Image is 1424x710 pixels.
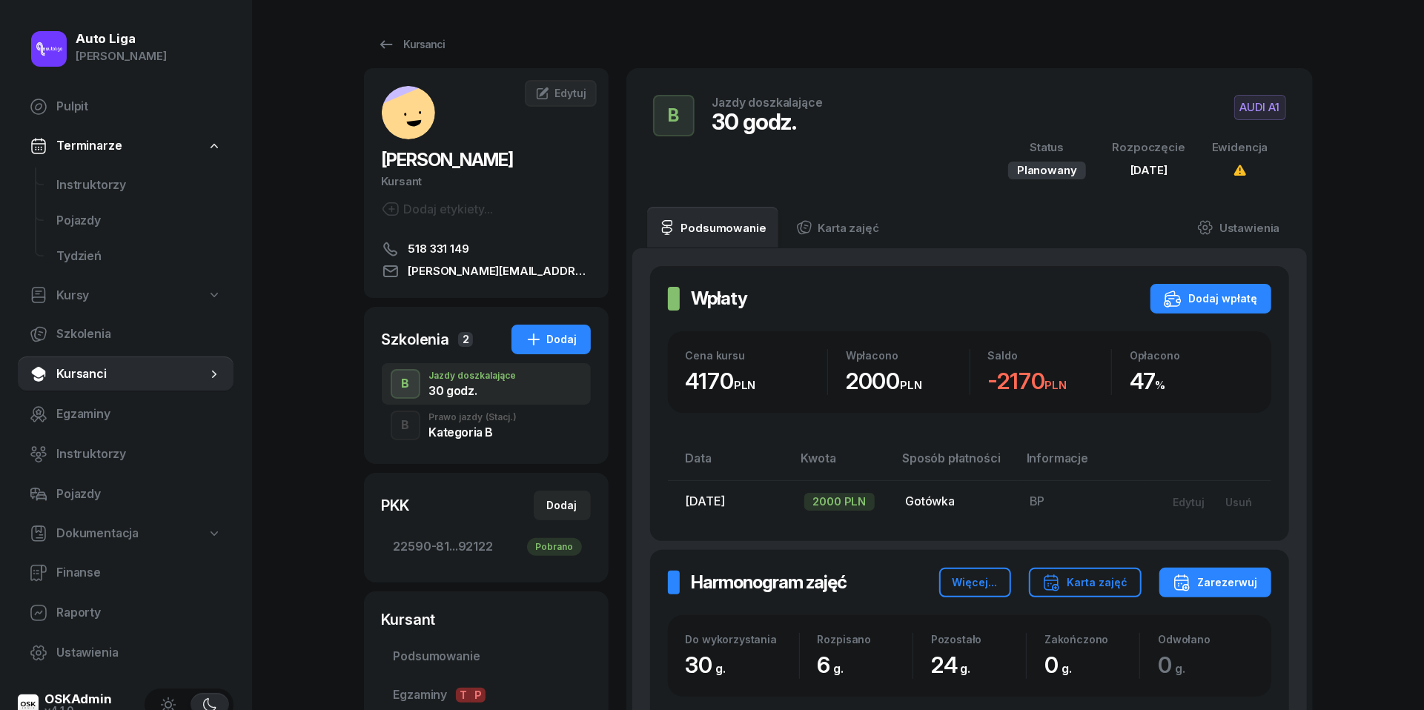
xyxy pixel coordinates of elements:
a: Tydzień [44,239,234,274]
span: Kursanci [56,365,207,384]
div: Kursanci [377,36,446,53]
div: Usuń [1226,496,1253,508]
div: B [662,101,685,130]
div: 30 godz. [712,108,823,135]
div: Jazdy doszkalające [712,96,823,108]
button: Dodaj etykiety... [382,200,494,218]
span: Ustawienia [56,643,222,663]
span: Egzaminy [394,686,579,705]
th: Informacje [1018,448,1151,480]
span: 22590-81...92122 [394,537,579,557]
div: Saldo [988,349,1112,362]
div: Karta zajęć [1042,574,1128,591]
div: Zakończono [1044,633,1139,646]
button: Więcej... [939,568,1011,597]
a: Egzaminy [18,397,234,432]
button: Edytuj [1163,490,1216,514]
a: 22590-81...92122Pobrano [382,529,591,565]
small: g. [834,661,844,676]
div: 4170 [686,368,828,395]
div: B [395,413,415,438]
button: Dodaj [511,325,591,354]
span: BP [1030,494,1045,508]
div: Kursant [382,172,591,191]
span: T [456,688,471,703]
div: Kursant [382,609,591,630]
span: Instruktorzy [56,176,222,195]
a: Ustawienia [18,635,234,671]
a: 518 331 149 [382,240,591,258]
div: 30 godz. [429,385,517,397]
a: Finanse [18,555,234,591]
a: Instruktorzy [18,437,234,472]
div: Jazdy doszkalające [429,371,517,380]
span: 24 [931,651,978,678]
small: PLN [734,378,756,392]
div: Planowany [1008,162,1086,179]
button: B [391,369,420,399]
small: g. [1062,661,1072,676]
a: Edytuj [525,80,596,107]
button: Zarezerwuj [1159,568,1271,597]
div: Wpłacono [846,349,970,362]
small: g. [715,661,726,676]
span: Dokumentacja [56,524,139,543]
div: Kategoria B [429,426,517,438]
span: [PERSON_NAME] [382,149,514,170]
span: Pulpit [56,97,222,116]
span: (Stacj.) [486,413,517,422]
th: Data [668,448,792,480]
div: Dodaj wpłatę [1164,290,1258,308]
div: B [395,371,415,397]
span: P [471,688,486,703]
a: Instruktorzy [44,167,234,203]
button: Dodaj wpłatę [1150,284,1271,313]
div: Rozpisano [818,633,913,646]
span: Finanse [56,563,222,583]
span: 2 [458,332,473,347]
small: PLN [1045,378,1067,392]
small: % [1156,378,1166,392]
div: Status [1008,138,1086,157]
a: Karta zajęć [784,207,891,248]
div: [PERSON_NAME] [76,47,167,66]
a: Kursanci [18,356,234,392]
div: OSKAdmin [44,693,112,706]
a: Kursy [18,279,234,313]
span: 6 [818,651,852,678]
button: B [391,411,420,440]
span: Pojazdy [56,485,222,504]
a: Pojazdy [18,477,234,512]
span: 518 331 149 [408,240,469,258]
button: Karta zajęć [1029,568,1142,597]
span: AUDI A1 [1234,95,1286,120]
span: Instruktorzy [56,445,222,464]
h2: Wpłaty [692,287,748,311]
a: Ustawienia [1185,207,1291,248]
div: Auto Liga [76,33,167,45]
div: Odwołano [1158,633,1253,646]
a: Terminarze [18,129,234,163]
span: Szkolenia [56,325,222,344]
span: 30 [686,651,733,678]
h2: Harmonogram zajęć [692,571,847,594]
div: Szkolenia [382,329,450,350]
a: Podsumowanie [647,207,778,248]
div: Więcej... [953,574,998,591]
div: PKK [382,495,410,516]
div: Do wykorzystania [686,633,799,646]
div: Edytuj [1173,496,1205,508]
a: Raporty [18,595,234,631]
div: Opłacono [1130,349,1254,362]
span: [DATE] [1130,163,1168,177]
div: Gotówka [905,492,1006,511]
button: Usuń [1216,490,1263,514]
a: Dokumentacja [18,517,234,551]
span: Kursy [56,286,89,305]
div: Pobrano [527,538,582,556]
th: Sposób płatności [893,448,1018,480]
button: B [653,95,695,136]
a: Podsumowanie [382,639,591,674]
small: g. [1175,661,1185,676]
